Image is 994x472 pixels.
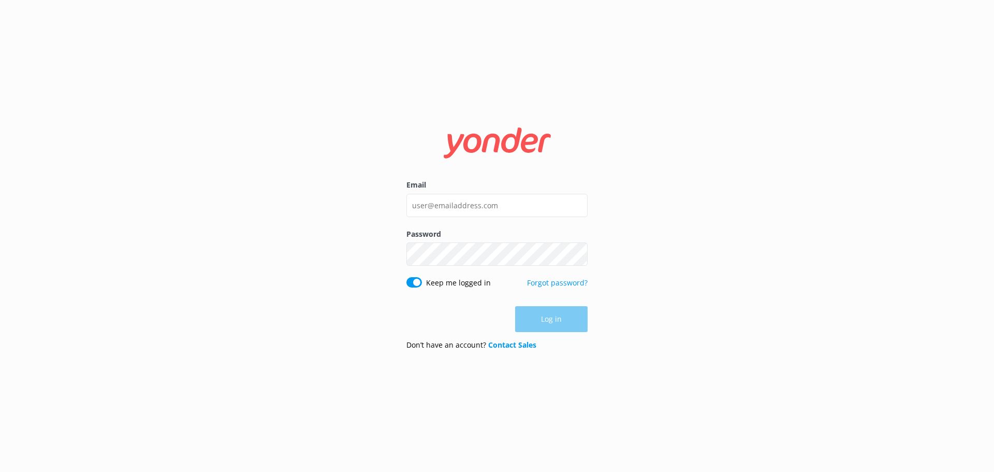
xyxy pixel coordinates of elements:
a: Contact Sales [488,340,536,350]
input: user@emailaddress.com [406,194,588,217]
label: Email [406,179,588,191]
p: Don’t have an account? [406,339,536,351]
label: Keep me logged in [426,277,491,289]
a: Forgot password? [527,278,588,288]
button: Show password [567,244,588,265]
label: Password [406,228,588,240]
